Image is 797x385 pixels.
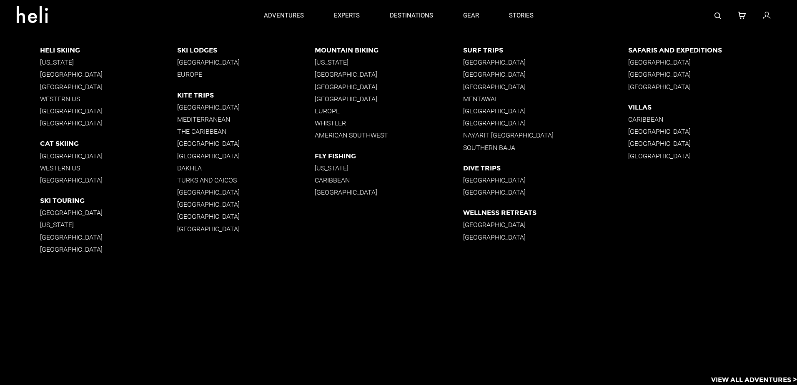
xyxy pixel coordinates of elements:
[628,115,797,123] p: Caribbean
[463,176,629,184] p: [GEOGRAPHIC_DATA]
[463,131,629,139] p: Nayarit [GEOGRAPHIC_DATA]
[177,46,315,54] p: Ski Lodges
[714,12,721,19] img: search-bar-icon.svg
[711,375,797,385] p: View All Adventures >
[463,95,629,103] p: Mentawai
[315,58,463,66] p: [US_STATE]
[628,46,797,54] p: Safaris and Expeditions
[177,152,315,160] p: [GEOGRAPHIC_DATA]
[628,152,797,160] p: [GEOGRAPHIC_DATA]
[40,140,178,147] p: Cat Skiing
[628,83,797,91] p: [GEOGRAPHIC_DATA]
[463,209,629,217] p: Wellness Retreats
[315,83,463,91] p: [GEOGRAPHIC_DATA]
[40,70,178,78] p: [GEOGRAPHIC_DATA]
[315,107,463,115] p: Europe
[177,212,315,220] p: [GEOGRAPHIC_DATA]
[315,46,463,54] p: Mountain Biking
[463,164,629,172] p: Dive Trips
[463,83,629,91] p: [GEOGRAPHIC_DATA]
[40,221,178,229] p: [US_STATE]
[334,11,360,20] p: experts
[40,197,178,205] p: Ski Touring
[463,107,629,115] p: [GEOGRAPHIC_DATA]
[628,58,797,66] p: [GEOGRAPHIC_DATA]
[40,152,178,160] p: [GEOGRAPHIC_DATA]
[315,119,463,127] p: Whistler
[177,164,315,172] p: Dakhla
[177,188,315,196] p: [GEOGRAPHIC_DATA]
[264,11,304,20] p: adventures
[40,95,178,103] p: Western US
[40,119,178,127] p: [GEOGRAPHIC_DATA]
[177,91,315,99] p: Kite Trips
[463,58,629,66] p: [GEOGRAPHIC_DATA]
[315,131,463,139] p: American Southwest
[628,127,797,135] p: [GEOGRAPHIC_DATA]
[315,95,463,103] p: [GEOGRAPHIC_DATA]
[628,140,797,147] p: [GEOGRAPHIC_DATA]
[177,127,315,135] p: The Caribbean
[463,188,629,196] p: [GEOGRAPHIC_DATA]
[463,233,629,241] p: [GEOGRAPHIC_DATA]
[40,46,178,54] p: Heli Skiing
[40,233,178,241] p: [GEOGRAPHIC_DATA]
[40,176,178,184] p: [GEOGRAPHIC_DATA]
[463,119,629,127] p: [GEOGRAPHIC_DATA]
[177,58,315,66] p: [GEOGRAPHIC_DATA]
[40,209,178,217] p: [GEOGRAPHIC_DATA]
[177,176,315,184] p: Turks and Caicos
[40,107,178,115] p: [GEOGRAPHIC_DATA]
[177,200,315,208] p: [GEOGRAPHIC_DATA]
[315,176,463,184] p: Caribbean
[177,140,315,147] p: [GEOGRAPHIC_DATA]
[40,83,178,91] p: [GEOGRAPHIC_DATA]
[177,115,315,123] p: Mediterranean
[40,164,178,172] p: Western US
[390,11,433,20] p: destinations
[463,144,629,152] p: Southern Baja
[628,103,797,111] p: Villas
[463,70,629,78] p: [GEOGRAPHIC_DATA]
[463,221,629,229] p: [GEOGRAPHIC_DATA]
[177,225,315,233] p: [GEOGRAPHIC_DATA]
[315,152,463,160] p: Fly Fishing
[177,103,315,111] p: [GEOGRAPHIC_DATA]
[463,46,629,54] p: Surf Trips
[628,70,797,78] p: [GEOGRAPHIC_DATA]
[40,245,178,253] p: [GEOGRAPHIC_DATA]
[315,70,463,78] p: [GEOGRAPHIC_DATA]
[40,58,178,66] p: [US_STATE]
[177,70,315,78] p: Europe
[315,188,463,196] p: [GEOGRAPHIC_DATA]
[315,164,463,172] p: [US_STATE]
